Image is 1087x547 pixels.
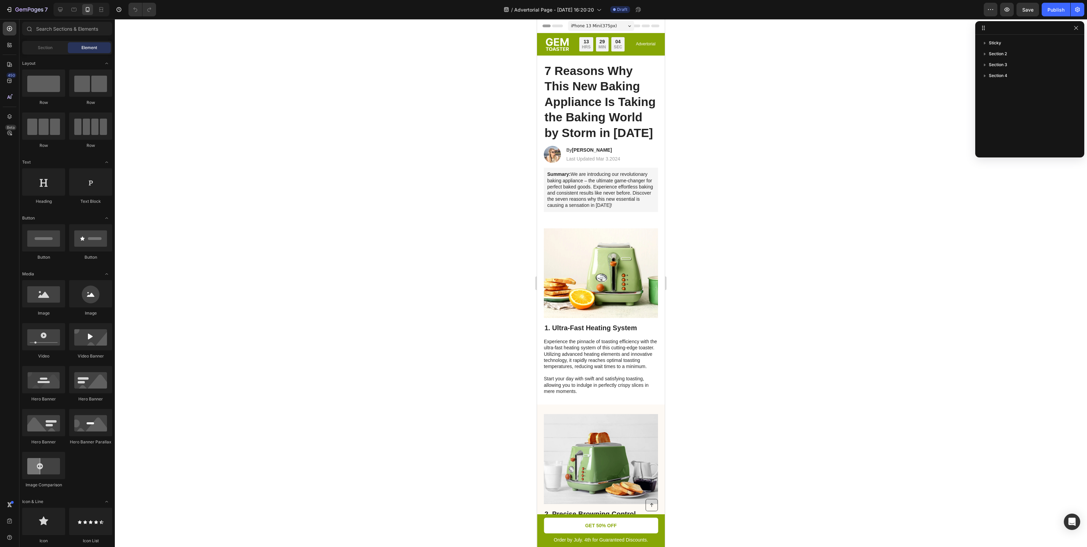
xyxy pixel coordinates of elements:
[69,396,112,402] div: Hero Banner
[22,439,65,445] div: Hero Banner
[6,73,16,78] div: 450
[22,254,65,260] div: Button
[22,198,65,204] div: Heading
[3,3,51,16] button: 7
[81,45,97,51] span: Element
[45,5,48,14] p: 7
[22,482,65,488] div: Image Comparison
[537,19,665,547] iframe: Design area
[22,310,65,316] div: Image
[989,50,1007,57] span: Section 2
[511,6,513,13] span: /
[22,100,65,106] div: Row
[1042,3,1070,16] button: Publish
[69,439,112,445] div: Hero Banner Parallax
[69,198,112,204] div: Text Block
[69,142,112,149] div: Row
[617,6,627,13] span: Draft
[22,353,65,359] div: Video
[1047,6,1065,13] div: Publish
[101,58,112,69] span: Toggle open
[1016,3,1039,16] button: Save
[22,499,43,505] span: Icon & Line
[38,45,52,51] span: Section
[22,60,35,66] span: Layout
[101,269,112,279] span: Toggle open
[22,215,35,221] span: Button
[69,538,112,544] div: Icon List
[22,142,65,149] div: Row
[989,72,1007,79] span: Section 4
[5,125,16,130] div: Beta
[989,40,1001,46] span: Sticky
[69,100,112,106] div: Row
[22,538,65,544] div: Icon
[22,271,34,277] span: Media
[514,6,594,13] span: Advertorial Page - [DATE] 16:20:20
[69,254,112,260] div: Button
[101,496,112,507] span: Toggle open
[989,61,1007,68] span: Section 3
[22,396,65,402] div: Hero Banner
[22,159,31,165] span: Text
[22,22,112,35] input: Search Sections & Elements
[69,310,112,316] div: Image
[101,157,112,168] span: Toggle open
[1064,514,1080,530] div: Open Intercom Messenger
[101,213,112,224] span: Toggle open
[128,3,156,16] div: Undo/Redo
[1022,7,1034,13] span: Save
[69,353,112,359] div: Video Banner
